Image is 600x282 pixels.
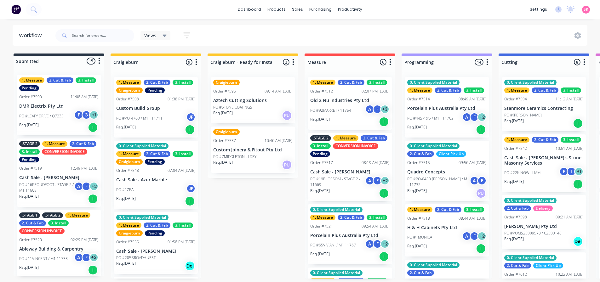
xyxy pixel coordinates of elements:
div: 1. Measure2. Cut & Fab3. InstallCraigieburnPendingOrder #750801:38 PM [DATE]Custom Build GroupPO ... [114,77,198,138]
div: Order #7514 [407,96,430,102]
div: 12:49 PM [DATE] [71,166,99,171]
div: 11:12 AM [DATE] [556,96,584,102]
div: 2. Cut & Fab [407,270,434,276]
p: Cash Sale - [PERSON_NAME] [116,249,196,254]
div: purchasing [306,5,335,14]
div: 0. Client Supplied Material [407,80,460,85]
div: 2. Cut & Fab [338,215,364,220]
div: + 2 [380,176,390,185]
a: dashboard [235,5,264,14]
div: 08:44 AM [DATE] [459,216,487,221]
div: 10:46 AM [DATE] [265,138,293,144]
p: Req. [DATE] [310,188,330,194]
div: Order #7500 [19,94,42,100]
span: SK [584,7,588,12]
div: 09:21 AM [DATE] [556,214,584,220]
div: 2. Cut & Fab [144,151,170,157]
p: PO #205BROADHURST [116,255,156,261]
div: Craigieburn [213,80,240,85]
p: PO #POMS25009578 / C2503148 [504,230,562,236]
div: Pending [19,157,39,162]
div: .STAGE 2 [19,141,40,147]
div: 1. Measure2. Cut & Fab3. InstallOrder #751202:07 PM [DATE]Old 2 Nu Industries Pty LtdPO #92MARKET... [308,77,392,130]
div: Order #7555 [116,239,139,245]
div: Order #7542 [504,146,527,151]
p: PO #11VINCENT / M1 11738 [19,256,68,262]
div: Order #7520 [19,237,42,243]
div: Order #7537 [213,138,236,144]
img: Factory [11,5,21,14]
div: 3. Install [48,220,69,226]
div: A [462,112,471,122]
div: 0. Client Supplied Material [504,80,557,85]
p: Cash Sale - Azur Marble [116,177,196,183]
p: PO #7MIDDLETON - LDRY [213,154,256,160]
div: 2. Cut & Fab [19,220,46,226]
div: Pending [145,230,165,236]
p: H & H Cabinets Pty Ltd [407,225,487,230]
div: 2. Cut & Fab [435,207,461,212]
div: Del [573,236,583,246]
div: 3. Install [464,207,484,212]
div: 1. Measure2. Cut & Fab3. InstallOrder #754210:51 AM [DATE]Cash Sale - [PERSON_NAME]'s Stone Mason... [502,134,586,192]
div: F [82,253,91,262]
div: I [567,167,576,176]
div: 0. Client Supplied Material2. Cut & FabDeliveryOrder #759809:21 AM [DATE][PERSON_NAME] Pty LtdPO ... [502,195,586,249]
div: 10:51 AM [DATE] [556,146,584,151]
p: PO #92MARKET / 11754 [310,108,351,113]
div: 3. Install [367,80,387,85]
div: Order #7598 [504,214,527,220]
p: Cash Sale - [PERSON_NAME] [19,175,99,180]
div: Pending [145,87,165,93]
div: 3. Install [173,80,193,85]
div: Order #7512 [310,88,333,94]
p: Custom Joinery & Fitout Pty Ltd [213,147,293,153]
div: .STAGE 21. Measure2. Cut & Fab3. InstallCONVERSION INVOICEPendingOrder #751912:49 PM [DATE]Cash S... [17,138,101,207]
input: Search for orders... [72,29,134,42]
p: PO #65VIVIANI / M1 11767 [310,242,356,248]
div: Delivery [533,206,553,211]
p: Req. [DATE] [310,251,330,257]
div: F [470,112,479,122]
p: PO #1ZEAL [116,187,135,193]
div: Order #7548 [116,168,139,173]
p: PO #1MONICA [407,234,432,240]
div: + 1 [574,167,584,176]
div: 0. Client Supplied Material [504,255,557,261]
p: Req. [DATE] [213,110,233,116]
div: Craigieburn [116,230,143,236]
div: I [476,125,486,135]
div: 2. Cut & Fab [70,141,96,147]
div: 2. Cut & Fab [407,151,434,157]
div: PU [282,160,292,170]
div: 2. Cut & Fab [435,87,461,93]
div: 01:38 PM [DATE] [168,96,196,102]
div: 3. Install [19,149,40,155]
div: 2. Cut & Fab [338,80,364,85]
div: 0. Client Supplied Material1. Measure2. Cut & Fab3. InstallCraigieburnPendingOrder #754807:04 AM ... [114,141,198,209]
div: JP [186,112,196,122]
p: Req. [DATE] [19,265,39,270]
div: A [74,182,83,191]
p: Aztech Cutting Solutions [213,98,293,103]
div: .STAGE 2 [42,212,63,218]
p: [PERSON_NAME] Pty Ltd [504,224,584,229]
div: 0. Client Supplied Material [407,262,460,268]
div: 1. Measure [19,77,44,83]
div: I [476,244,486,254]
div: 1. Measure [65,212,90,218]
div: 0. Client Supplied Material [116,215,169,220]
div: 3. Install [310,143,331,149]
p: Req. [DATE] [116,196,136,201]
p: PO #[PERSON_NAME] [504,112,542,118]
div: 0. Client Supplied Material1. Measure2. Cut & Fab3. InstallOrder #752109:54 AM [DATE]Porcelain Pl... [308,204,392,265]
div: 08:49 AM [DATE] [459,96,487,102]
div: Order #7519 [19,166,42,171]
div: 2. Cut & Fab [532,137,558,143]
p: Old 2 Nu Industries Pty Ltd [310,98,390,103]
div: I [185,196,195,206]
p: Req. [DATE] [213,160,233,165]
div: sales [289,5,306,14]
div: F [373,176,382,185]
div: 1. Measure [504,87,529,93]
